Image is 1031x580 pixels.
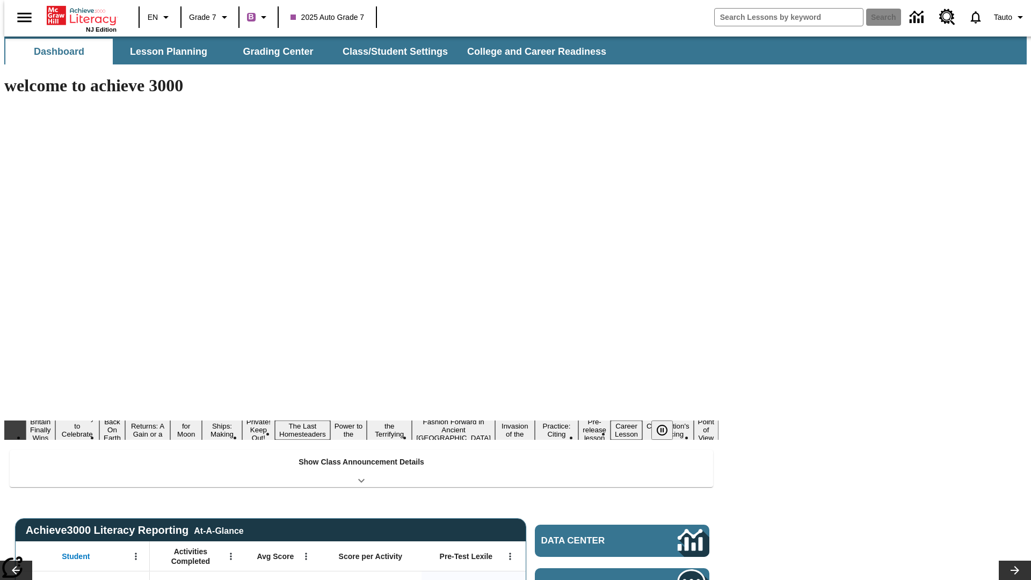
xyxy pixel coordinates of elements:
button: Profile/Settings [990,8,1031,27]
span: Achieve3000 Literacy Reporting [26,524,244,536]
span: Student [62,552,90,561]
button: Slide 2 Get Ready to Celebrate Juneteenth! [55,412,100,448]
button: Slide 17 Point of View [694,416,718,444]
a: Resource Center, Will open in new tab [933,3,962,32]
a: Notifications [962,3,990,31]
span: 2025 Auto Grade 7 [291,12,365,23]
div: Show Class Announcement Details [10,450,713,487]
span: Tauto [994,12,1012,23]
button: Slide 7 Private! Keep Out! [242,416,275,444]
div: At-A-Glance [194,524,243,536]
button: Lesson carousel, Next [999,561,1031,580]
button: Slide 16 The Constitution's Balancing Act [642,412,694,448]
div: Pause [651,421,684,440]
input: search field [715,9,863,26]
button: Slide 9 Solar Power to the People [330,412,367,448]
button: Slide 10 Attack of the Terrifying Tomatoes [367,412,412,448]
a: Data Center [903,3,933,32]
button: Dashboard [5,39,113,64]
a: Home [47,5,117,26]
button: Class/Student Settings [334,39,456,64]
button: Slide 4 Free Returns: A Gain or a Drain? [125,412,170,448]
button: Open side menu [9,2,40,33]
button: Slide 12 The Invasion of the Free CD [495,412,535,448]
button: Slide 13 Mixed Practice: Citing Evidence [535,412,579,448]
div: Home [47,4,117,33]
button: Slide 3 Back On Earth [99,416,125,444]
button: Slide 8 The Last Homesteaders [275,421,330,440]
span: Pre-Test Lexile [440,552,493,561]
button: Slide 5 Time for Moon Rules? [170,412,202,448]
div: SubNavbar [4,37,1027,64]
span: Grade 7 [189,12,216,23]
p: Show Class Announcement Details [299,456,424,468]
span: Data Center [541,535,642,546]
button: Open Menu [223,548,239,564]
button: Open Menu [298,548,314,564]
span: Activities Completed [155,547,226,566]
button: Lesson Planning [115,39,222,64]
a: Data Center [535,525,709,557]
button: Grade: Grade 7, Select a grade [185,8,235,27]
span: EN [148,12,158,23]
button: Language: EN, Select a language [143,8,177,27]
button: Boost Class color is purple. Change class color [243,8,274,27]
button: Slide 1 Britain Finally Wins [26,416,55,444]
button: College and Career Readiness [459,39,615,64]
button: Slide 15 Career Lesson [611,421,642,440]
div: SubNavbar [4,39,616,64]
button: Grading Center [224,39,332,64]
h1: welcome to achieve 3000 [4,76,718,96]
button: Open Menu [128,548,144,564]
button: Pause [651,421,673,440]
span: Avg Score [257,552,294,561]
button: Slide 6 Cruise Ships: Making Waves [202,412,242,448]
span: NJ Edition [86,26,117,33]
button: Open Menu [502,548,518,564]
button: Slide 14 Pre-release lesson [578,416,611,444]
span: B [249,10,254,24]
span: Score per Activity [339,552,403,561]
button: Slide 11 Fashion Forward in Ancient Rome [412,416,495,444]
